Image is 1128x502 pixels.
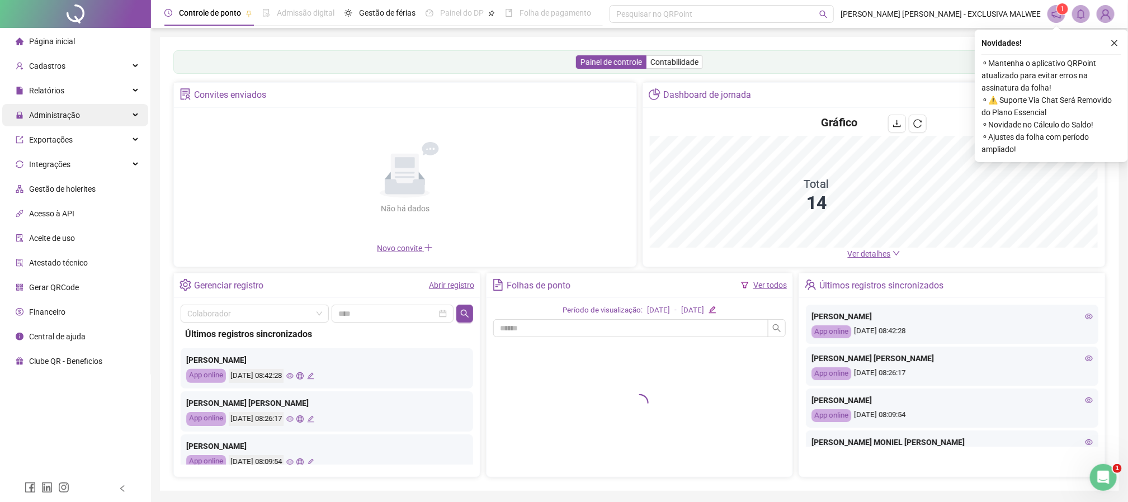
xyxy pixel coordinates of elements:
span: global [296,458,304,466]
div: App online [811,409,851,422]
span: Financeiro [29,307,65,316]
span: facebook [25,482,36,493]
div: [DATE] 08:26:17 [811,367,1093,380]
div: Folhas de ponto [507,276,570,295]
h4: Gráfico [821,115,857,130]
span: Acesso à API [29,209,74,218]
div: Dashboard de jornada [663,86,751,105]
span: Integrações [29,160,70,169]
span: solution [180,88,191,100]
div: Últimos registros sincronizados [819,276,943,295]
span: left [119,485,126,492]
span: Aceite de uso [29,234,75,243]
div: App online [186,455,226,469]
iframe: Intercom live chat [1090,464,1117,491]
span: Central de ajuda [29,332,86,341]
a: Ver todos [753,281,787,290]
span: book [505,9,513,17]
span: plus [424,243,433,252]
span: eye [286,372,294,380]
div: [PERSON_NAME] [811,394,1093,406]
span: linkedin [41,482,53,493]
span: pie-chart [649,88,660,100]
div: [PERSON_NAME] [811,310,1093,323]
span: Gestão de holerites [29,184,96,193]
sup: 1 [1057,3,1068,15]
span: Gerar QRCode [29,283,79,292]
span: Clube QR - Beneficios [29,357,102,366]
a: Ver detalhes down [848,249,900,258]
span: eye [286,415,294,423]
span: eye [1085,438,1093,446]
span: edit [709,306,716,313]
span: ⚬ Ajustes da folha com período ampliado! [981,131,1121,155]
span: file [16,87,23,94]
span: Relatórios [29,86,64,95]
span: eye [1085,354,1093,362]
div: [DATE] 08:42:28 [229,369,284,383]
span: team [805,279,816,291]
span: ⚬ ⚠️ Suporte Via Chat Será Removido do Plano Essencial [981,94,1121,119]
div: [PERSON_NAME] [PERSON_NAME] [811,352,1093,364]
span: down [893,249,900,257]
div: Gerenciar registro [194,276,263,295]
span: qrcode [16,283,23,291]
span: Página inicial [29,37,75,46]
span: clock-circle [164,9,172,17]
span: eye [1085,396,1093,404]
div: [DATE] 08:09:54 [229,455,284,469]
div: [DATE] [647,305,670,316]
span: global [296,372,304,380]
span: Gestão de férias [359,8,416,17]
span: gift [16,357,23,365]
span: lock [16,111,23,119]
div: [PERSON_NAME] [186,354,468,366]
span: apartment [16,185,23,193]
div: [DATE] [681,305,704,316]
span: pushpin [488,10,495,17]
span: edit [307,458,314,466]
span: bell [1076,9,1086,19]
span: edit [307,372,314,380]
span: dollar [16,308,23,316]
span: Controle de ponto [179,8,241,17]
div: Período de visualização: [563,305,643,316]
span: export [16,136,23,144]
span: 1 [1061,5,1065,13]
span: info-circle [16,333,23,340]
span: audit [16,234,23,242]
span: dashboard [426,9,433,17]
span: Painel do DP [440,8,484,17]
div: Últimos registros sincronizados [185,327,469,341]
span: ⚬ Novidade no Cálculo do Saldo! [981,119,1121,131]
span: eye [286,458,294,466]
span: Ver detalhes [848,249,891,258]
div: App online [186,369,226,383]
span: Administração [29,111,80,120]
div: App online [186,412,226,426]
span: search [460,309,469,318]
span: Cadastros [29,61,65,70]
span: edit [307,415,314,423]
span: pushpin [246,10,252,17]
a: Abrir registro [429,281,474,290]
div: Não há dados [353,202,456,215]
span: user-add [16,62,23,70]
span: home [16,37,23,45]
span: search [819,10,828,18]
span: global [296,415,304,423]
span: setting [180,279,191,291]
span: filter [741,281,749,289]
span: Admissão digital [277,8,334,17]
span: Painel de controle [580,58,642,67]
div: [DATE] 08:26:17 [229,412,284,426]
span: Folha de pagamento [520,8,591,17]
span: search [772,324,781,333]
div: [PERSON_NAME] [PERSON_NAME] [186,397,468,409]
span: loading [631,394,649,412]
span: Novidades ! [981,37,1022,49]
span: 1 [1113,464,1122,473]
span: file-text [492,279,504,291]
div: [DATE] 08:42:28 [811,325,1093,338]
span: Atestado técnico [29,258,88,267]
